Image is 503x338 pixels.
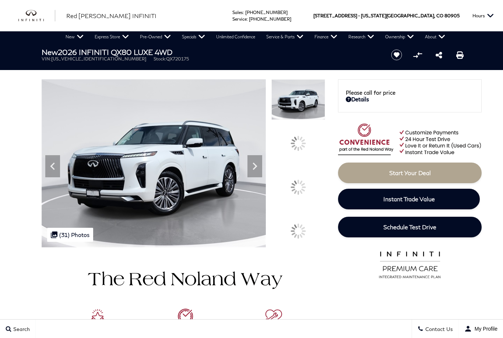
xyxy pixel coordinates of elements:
span: QX720175 [166,56,189,62]
a: Specials [176,31,211,42]
img: New 2026 RADIANT WHITE INFINITI LUXE 4WD image 1 [271,79,325,120]
a: Print this New 2026 INFINITI QX80 LUXE 4WD [456,50,464,59]
span: Schedule Test Drive [383,223,436,230]
span: Please call for price [346,89,395,96]
span: VIN: [42,56,51,62]
span: Instant Trade Value [383,195,435,202]
span: Service [232,16,247,22]
img: infinitipremiumcare.png [374,250,446,279]
span: Search [11,326,30,332]
a: Schedule Test Drive [338,217,482,237]
a: [STREET_ADDRESS] • [US_STATE][GEOGRAPHIC_DATA], CO 80905 [313,13,460,18]
a: Unlimited Confidence [211,31,261,42]
a: Details [346,96,474,102]
a: Research [343,31,380,42]
div: (31) Photos [47,228,93,242]
a: [PHONE_NUMBER] [245,10,288,15]
a: Instant Trade Value [338,189,480,209]
img: New 2026 RADIANT WHITE INFINITI LUXE 4WD image 1 [42,79,266,247]
a: Red [PERSON_NAME] INFINITI [66,11,156,20]
a: Express Store [89,31,134,42]
a: [PHONE_NUMBER] [249,16,291,22]
button: user-profile-menu [459,320,503,338]
h1: 2026 INFINITI QX80 LUXE 4WD [42,48,379,56]
a: Start Your Deal [338,163,482,183]
span: : [243,10,244,15]
span: : [247,16,248,22]
a: Service & Parts [261,31,309,42]
span: [US_VEHICLE_IDENTIFICATION_NUMBER] [51,56,146,62]
nav: Main Navigation [60,31,451,42]
button: Save vehicle [388,49,405,61]
a: Finance [309,31,343,42]
button: Compare vehicle [412,49,423,60]
span: Red [PERSON_NAME] INFINITI [66,12,156,19]
strong: New [42,48,58,56]
span: My Profile [472,326,497,332]
a: New [60,31,89,42]
span: Start Your Deal [389,169,431,176]
a: Ownership [380,31,419,42]
span: Stock: [154,56,166,62]
a: About [419,31,451,42]
a: Pre-Owned [134,31,176,42]
a: infiniti [18,10,55,22]
span: Contact Us [423,326,453,332]
a: Share this New 2026 INFINITI QX80 LUXE 4WD [436,50,442,59]
img: INFINITI [18,10,55,22]
span: Sales [232,10,243,15]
